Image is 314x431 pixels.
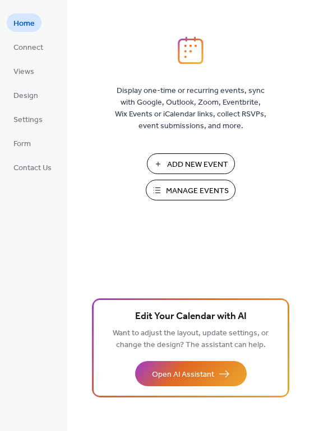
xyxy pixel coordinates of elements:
span: Open AI Assistant [152,369,214,381]
a: Home [7,13,41,32]
span: Connect [13,42,43,54]
span: Settings [13,114,43,126]
button: Open AI Assistant [135,361,247,386]
span: Edit Your Calendar with AI [135,309,247,325]
span: Display one-time or recurring events, sync with Google, Outlook, Zoom, Eventbrite, Wix Events or ... [115,85,266,132]
a: Settings [7,110,49,128]
a: Form [7,134,38,152]
a: Connect [7,38,50,56]
span: Home [13,18,35,30]
span: Form [13,138,31,150]
span: Views [13,66,34,78]
span: Design [13,90,38,102]
span: Add New Event [167,159,228,171]
span: Manage Events [166,185,229,197]
button: Add New Event [147,153,235,174]
span: Contact Us [13,162,52,174]
a: Views [7,62,41,80]
img: logo_icon.svg [178,36,204,64]
a: Contact Us [7,158,58,176]
a: Design [7,86,45,104]
span: Want to adjust the layout, update settings, or change the design? The assistant can help. [113,326,269,353]
button: Manage Events [146,180,235,200]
